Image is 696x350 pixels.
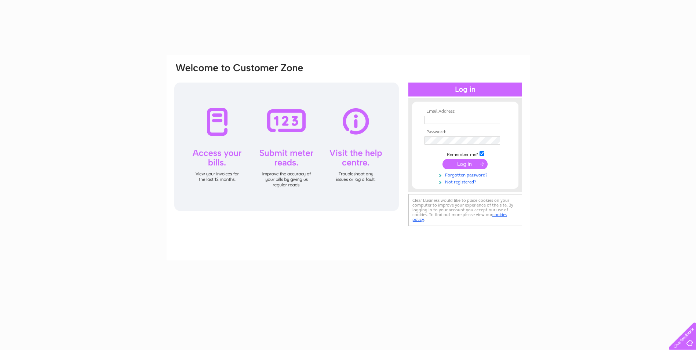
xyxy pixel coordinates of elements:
[424,178,508,185] a: Not registered?
[424,171,508,178] a: Forgotten password?
[423,150,508,157] td: Remember me?
[408,194,522,226] div: Clear Business would like to place cookies on your computer to improve your experience of the sit...
[412,212,507,222] a: cookies policy
[442,159,488,169] input: Submit
[423,109,508,114] th: Email Address:
[423,130,508,135] th: Password:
